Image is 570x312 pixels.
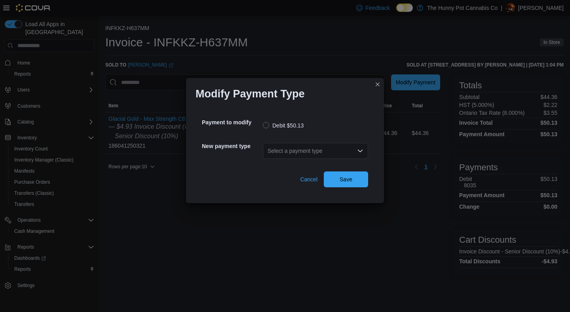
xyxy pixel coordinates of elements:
span: Cancel [300,175,317,183]
h1: Modify Payment Type [196,88,305,100]
button: Save [324,171,368,187]
button: Cancel [297,171,321,187]
button: Closes this modal window [373,80,382,89]
h5: Payment to modify [202,114,261,130]
label: Debit $50.13 [263,121,304,130]
button: Open list of options [357,148,363,154]
h5: New payment type [202,138,261,154]
span: Save [340,175,352,183]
